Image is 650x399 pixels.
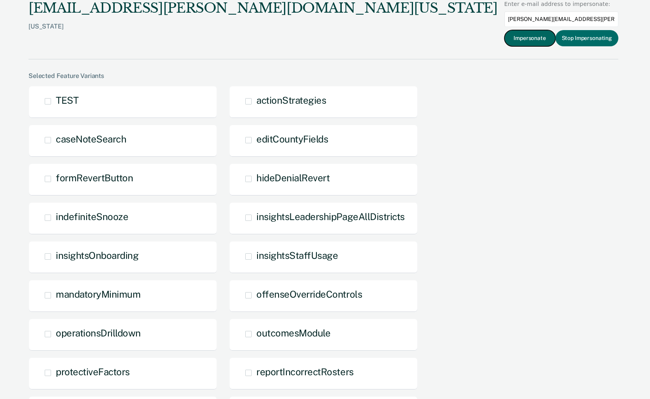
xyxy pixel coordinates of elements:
[256,366,353,377] span: reportIncorrectRosters
[504,30,555,46] button: Impersonate
[504,11,618,27] input: Enter an email to impersonate...
[56,250,138,261] span: insightsOnboarding
[256,172,330,183] span: hideDenialRevert
[56,95,78,106] span: TEST
[256,95,326,106] span: actionStrategies
[56,211,128,222] span: indefiniteSnooze
[56,133,126,144] span: caseNoteSearch
[256,250,338,261] span: insightsStaffUsage
[28,23,498,43] div: [US_STATE]
[56,172,133,183] span: formRevertButton
[56,327,141,338] span: operationsDrilldown
[28,72,618,80] div: Selected Feature Variants
[256,211,405,222] span: insightsLeadershipPageAllDistricts
[256,133,328,144] span: editCountyFields
[256,289,362,300] span: offenseOverrideControls
[56,289,140,300] span: mandatoryMinimum
[56,366,130,377] span: protectiveFactors
[256,327,330,338] span: outcomesModule
[555,30,618,46] button: Stop Impersonating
